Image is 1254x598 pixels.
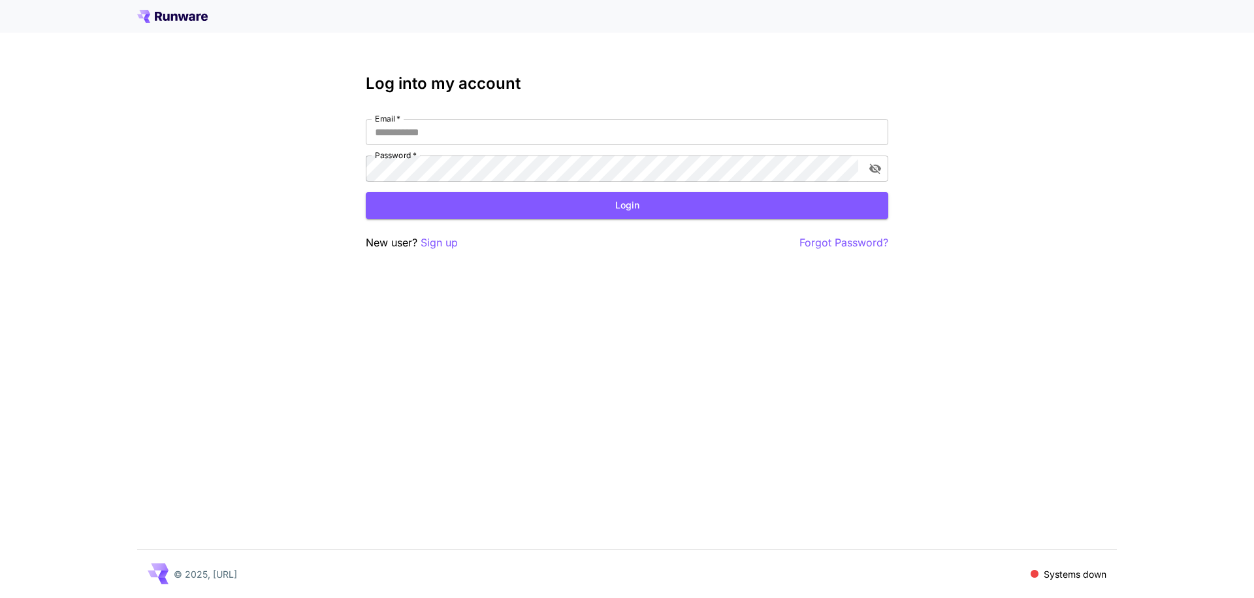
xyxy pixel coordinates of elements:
button: Forgot Password? [799,235,888,251]
h3: Log into my account [366,75,888,93]
label: Password [375,150,417,161]
p: © 2025, [URL] [174,567,237,581]
button: Login [366,192,888,219]
button: Sign up [421,235,458,251]
p: Systems down [1044,567,1106,581]
p: New user? [366,235,458,251]
label: Email [375,113,400,124]
button: toggle password visibility [863,157,887,180]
